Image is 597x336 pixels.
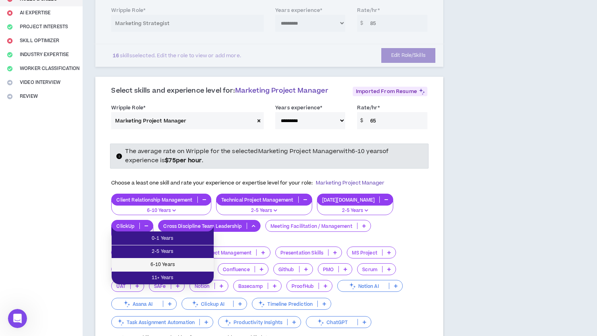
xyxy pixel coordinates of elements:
[317,200,394,216] button: 2-5 Years
[111,112,254,129] input: (e.g. User Experience, Visual & UI, Technical PM, etc.)
[357,266,382,272] p: Scrum
[116,247,209,256] span: 2-5 Years
[357,112,366,129] span: $
[317,197,380,203] p: [DATE][DOMAIN_NAME]
[218,266,254,272] p: Confluence
[275,101,322,114] label: Years experience
[318,266,338,272] p: PMO
[116,234,209,243] span: 0-1 Years
[306,319,357,325] p: ChatGPT
[276,250,328,256] p: Presentation Skills
[182,301,233,307] p: Clickup AI
[287,283,319,289] p: ProofHub
[274,266,299,272] p: Github
[316,179,384,186] span: Marketing Project Manager
[8,309,27,328] iframe: Intercom live chat
[190,283,214,289] p: Notion
[111,101,145,114] label: Wripple Role
[347,250,382,256] p: MS Project
[165,156,202,165] strong: $ 75 per hour
[221,207,307,214] p: 2-5 Years
[112,223,139,229] p: ClickUp
[234,283,268,289] p: Basecamp
[353,87,427,96] p: Imported From Resume
[216,200,312,216] button: 2-5 Years
[111,179,384,186] span: Choose a least one skill and rate your experience or expertise level for your role:
[366,112,427,129] input: Ex. $75
[357,101,380,114] label: Rate/hr
[112,197,197,203] p: Client Relationship Management
[116,260,209,269] span: 6-10 Years
[111,200,211,216] button: 6-10 Years
[266,223,357,229] p: Meeting Facilitation / Management
[338,283,389,289] p: Notion AI
[111,86,328,95] span: Select skills and experience level for:
[218,319,287,325] p: Productivity Insights
[173,250,257,256] p: Marketing Project Management
[112,301,163,307] p: Asana AI
[116,207,206,214] p: 6-10 Years
[158,223,246,229] p: Cross Discipline Team Leadership
[322,207,388,214] p: 2-5 Years
[235,86,328,95] span: Marketing Project Manager
[116,153,122,159] span: info-circle
[116,274,209,282] span: 11+ Years
[112,319,199,325] p: Task Assignment Automation
[216,197,298,203] p: Technical Project Management
[112,283,130,289] p: UAT
[149,283,171,289] p: SAFe
[125,147,388,164] span: The average rate on Wripple for the selected Marketing Project Manager with 6-10 years of experie...
[252,301,317,307] p: Timeline Prediction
